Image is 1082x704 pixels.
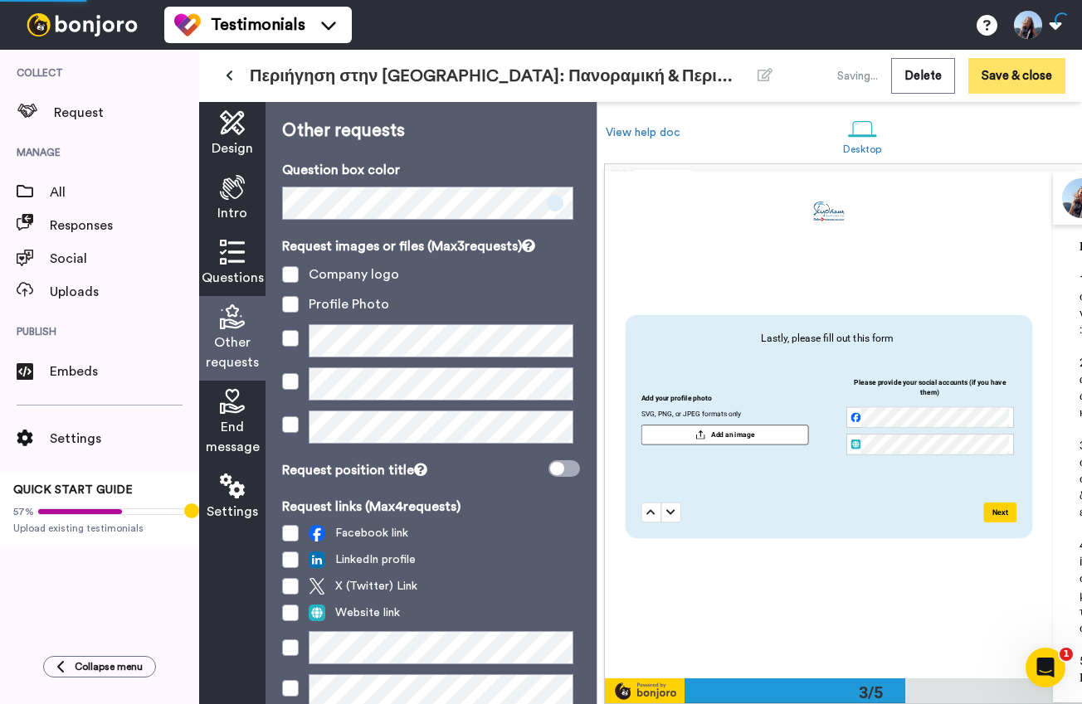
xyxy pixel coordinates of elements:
a: View help doc [606,127,680,138]
span: Intro [217,203,247,223]
button: Delete [891,58,955,94]
img: bj-logo-header-white.svg [20,13,144,36]
img: facebook.svg [850,412,860,422]
a: Desktop [835,106,890,163]
button: Collapse menu [43,656,156,677]
button: Add an image [641,425,809,444]
img: twitter.svg [309,578,325,595]
span: Responses [50,216,199,235]
span: All [50,182,199,202]
span: X (Twitter) Link [309,578,417,595]
img: facebook.svg [309,525,325,541]
span: Collapse menu [75,660,143,673]
span: Lastly, please fill out this form [641,331,1014,345]
span: QUICK START GUIDE [13,484,133,496]
span: Request [54,103,199,123]
iframe: Intercom live chat [1026,648,1065,687]
span: Website link [309,604,400,621]
div: Profile Photo [309,294,389,314]
span: Design [212,138,253,158]
span: Testimonials [211,13,305,36]
img: tm-color.svg [174,12,201,38]
span: Questions [202,268,264,288]
span: Facebook link [309,525,408,541]
button: Save & close [968,58,1065,94]
button: Next [984,503,1017,522]
p: Other requests [282,119,580,143]
span: Περιήγηση στην [GEOGRAPHIC_DATA]: Πανοραμική & Περιπατητική Ξενάγηση [250,65,741,88]
img: 3a96ba07-b7c4-4fb6-b555-1c391ff63530 [811,198,848,225]
span: End message [206,417,260,457]
span: Uploads [50,282,199,302]
span: Other requests [206,333,259,372]
div: Tooltip anchor [184,503,199,518]
span: Please provide your social accounts (if you have them) [846,377,1014,407]
span: Settings [50,429,199,449]
p: Request images or files (Max 3 requests) [282,236,580,256]
p: Request links (Max 4 requests) [282,497,580,517]
div: Desktop [843,143,882,155]
span: LinkedIn profile [309,551,416,568]
div: Request position title [282,460,427,480]
span: 57% [13,505,34,518]
span: Settings [207,502,258,522]
img: linked-in.png [309,551,325,568]
span: Add an image [711,430,754,439]
img: powered-by-bj.svg [605,681,685,701]
span: Embeds [50,362,199,381]
p: Question box color [282,160,580,180]
div: Saving... [837,68,878,85]
span: Upload existing testimonials [13,522,186,535]
span: Add your profile photo [641,393,712,409]
span: 1 [1060,648,1073,661]
span: Social [50,249,199,269]
span: SVG, PNG, or JPEG formats only [641,409,742,425]
div: Company logo [309,265,399,284]
div: 3/5 [831,681,910,704]
img: web.svg [850,439,860,449]
img: web.svg [309,604,325,621]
